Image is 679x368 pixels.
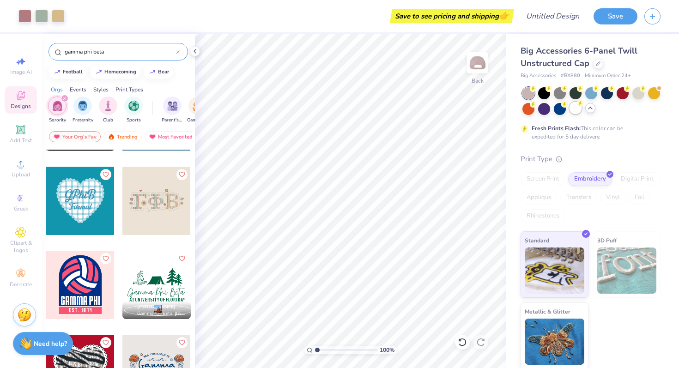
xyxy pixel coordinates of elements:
[49,117,66,124] span: Sorority
[187,97,208,124] div: filter for Game Day
[124,97,143,124] button: filter button
[51,85,63,94] div: Orgs
[73,97,93,124] div: filter for Fraternity
[145,131,197,142] div: Most Favorited
[525,247,584,294] img: Standard
[521,209,565,223] div: Rhinestones
[187,97,208,124] button: filter button
[176,253,188,264] button: Like
[162,97,183,124] div: filter for Parent's Weekend
[472,77,484,85] div: Back
[594,8,637,24] button: Save
[70,85,86,94] div: Events
[468,54,487,72] img: Back
[99,97,117,124] div: filter for Club
[12,171,30,178] span: Upload
[525,319,584,365] img: Metallic & Glitter
[53,133,61,140] img: most_fav.gif
[49,131,101,142] div: Your Org's Fav
[144,65,173,79] button: bear
[64,47,176,56] input: Try "Alpha"
[52,101,63,111] img: Sorority Image
[521,72,556,80] span: Big Accessories
[167,101,178,111] img: Parent's Weekend Image
[568,172,612,186] div: Embroidery
[127,117,141,124] span: Sports
[103,131,142,142] div: Trending
[103,101,113,111] img: Club Image
[10,281,32,288] span: Decorate
[525,235,549,245] span: Standard
[149,69,156,75] img: trend_line.gif
[149,133,156,140] img: most_fav.gif
[162,117,183,124] span: Parent's Weekend
[128,101,139,111] img: Sports Image
[5,239,37,254] span: Clipart & logos
[380,346,394,354] span: 100 %
[585,72,631,80] span: Minimum Order: 24 +
[560,191,597,205] div: Transfers
[176,169,188,180] button: Like
[78,101,88,111] img: Fraternity Image
[108,133,115,140] img: trending.gif
[162,97,183,124] button: filter button
[48,97,67,124] button: filter button
[115,85,143,94] div: Print Types
[521,45,637,69] span: Big Accessories 6-Panel Twill Unstructured Cap
[93,85,109,94] div: Styles
[519,7,587,25] input: Untitled Design
[34,339,67,348] strong: Need help?
[100,337,111,348] button: Like
[10,68,32,76] span: Image AI
[103,117,113,124] span: Club
[499,10,509,21] span: 👉
[90,65,140,79] button: homecoming
[137,303,176,310] span: [PERSON_NAME]
[73,117,93,124] span: Fraternity
[193,101,203,111] img: Game Day Image
[615,172,660,186] div: Digital Print
[73,97,93,124] button: filter button
[100,253,111,264] button: Like
[561,72,580,80] span: # BX880
[392,9,512,23] div: Save to see pricing and shipping
[597,235,617,245] span: 3D Puff
[521,191,558,205] div: Applique
[63,69,83,74] div: football
[158,69,169,74] div: bear
[629,191,650,205] div: Foil
[54,69,61,75] img: trend_line.gif
[48,97,67,124] div: filter for Sorority
[99,97,117,124] button: filter button
[532,125,581,132] strong: Fresh Prints Flash:
[48,65,87,79] button: football
[124,97,143,124] div: filter for Sports
[137,310,187,317] span: Gamma Phi Beta, [GEOGRAPHIC_DATA][US_STATE]
[104,69,136,74] div: homecoming
[600,191,626,205] div: Vinyl
[10,137,32,144] span: Add Text
[521,154,661,164] div: Print Type
[532,124,645,141] div: This color can be expedited for 5 day delivery.
[521,172,565,186] div: Screen Print
[11,103,31,110] span: Designs
[597,247,657,294] img: 3D Puff
[525,307,570,316] span: Metallic & Glitter
[187,117,208,124] span: Game Day
[100,169,111,180] button: Like
[14,205,28,212] span: Greek
[176,337,188,348] button: Like
[95,69,103,75] img: trend_line.gif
